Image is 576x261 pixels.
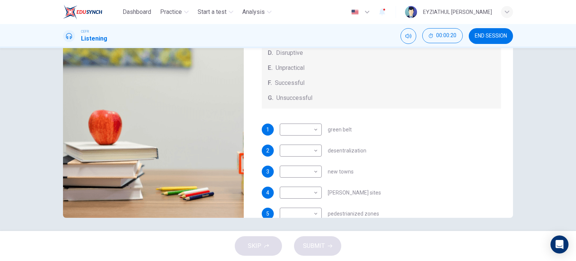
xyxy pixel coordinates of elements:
[276,48,303,57] span: Disruptive
[123,8,151,17] span: Dashboard
[276,94,312,103] span: Unsuccessful
[266,211,269,216] span: 5
[268,48,273,57] span: D.
[198,8,226,17] span: Start a test
[328,127,352,132] span: green belt
[268,94,273,103] span: G.
[275,78,304,88] span: Successful
[268,63,273,72] span: E.
[266,148,269,153] span: 2
[266,190,269,195] span: 4
[242,8,265,17] span: Analysis
[81,29,89,34] span: CEFR
[350,9,360,15] img: en
[422,28,463,43] button: 00:00:20
[160,8,182,17] span: Practice
[266,169,269,174] span: 3
[276,63,304,72] span: Unpractical
[268,78,272,88] span: F.
[550,235,568,253] div: Open Intercom Messenger
[63,5,102,20] img: EduSynch logo
[436,33,456,39] span: 00:00:20
[266,127,269,132] span: 1
[195,5,236,19] button: Start a test
[81,34,107,43] h1: Listening
[328,190,381,195] span: [PERSON_NAME] sites
[469,28,513,44] button: END SESSION
[120,5,154,19] button: Dashboard
[328,148,366,153] span: desentralization
[328,169,354,174] span: new towns
[422,28,463,44] div: Hide
[63,35,244,218] img: Case Study
[239,5,274,19] button: Analysis
[405,6,417,18] img: Profile picture
[63,5,120,20] a: EduSynch logo
[157,5,192,19] button: Practice
[400,28,416,44] div: Mute
[475,33,507,39] span: END SESSION
[328,211,379,216] span: pedestrianized zones
[423,8,492,17] div: EYZIATHUL [PERSON_NAME]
